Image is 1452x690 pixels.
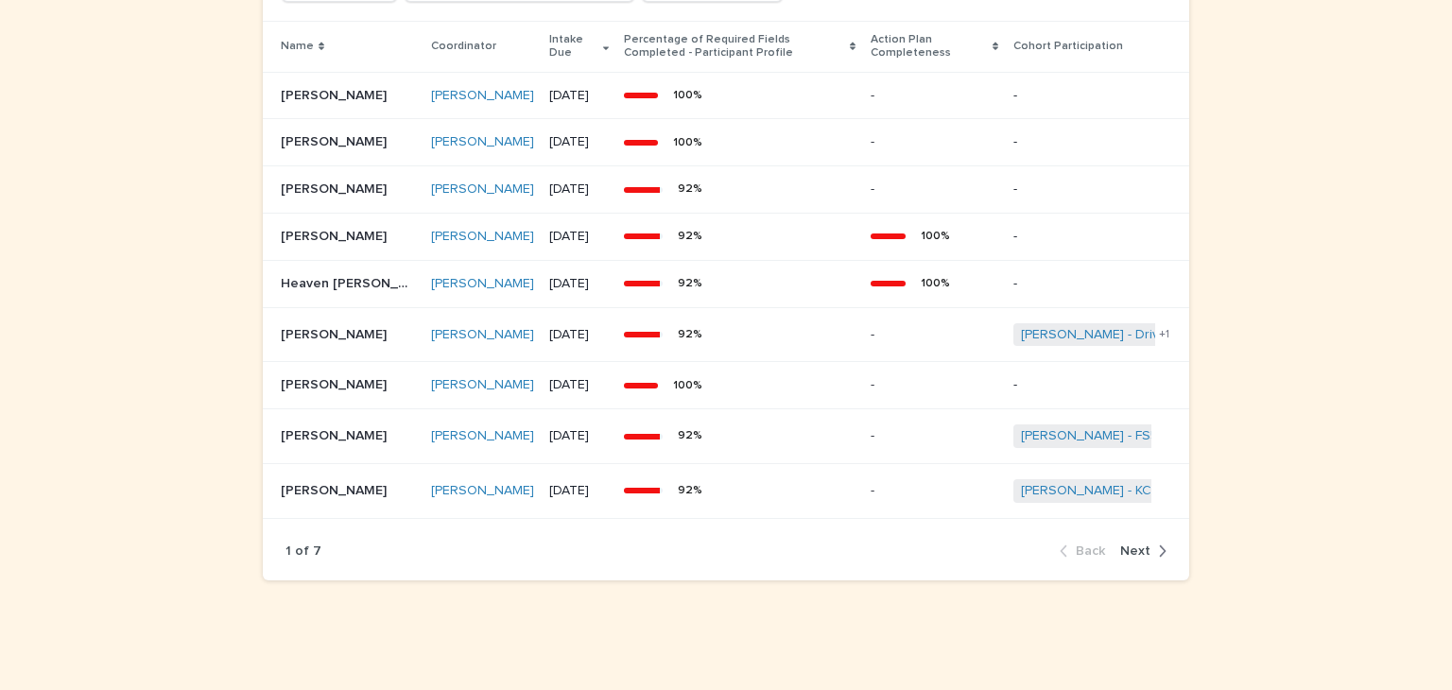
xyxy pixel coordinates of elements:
tr: [PERSON_NAME][PERSON_NAME] [PERSON_NAME] [DATE]100%-- - [263,362,1189,409]
tr: [PERSON_NAME][PERSON_NAME] [PERSON_NAME] [DATE]92%-- [PERSON_NAME] - FS5- [DATE] [263,409,1189,464]
p: Coordinator [431,36,496,57]
p: - [1013,276,1171,292]
a: [PERSON_NAME] - KCAD13- [DATE] [1021,483,1229,499]
p: - [871,130,878,150]
p: Cohort Participation [1013,36,1123,57]
p: - [1013,88,1171,104]
p: [PERSON_NAME] [281,225,390,245]
tr: [PERSON_NAME][PERSON_NAME] [PERSON_NAME] [DATE]92%-- [PERSON_NAME] - KCAD13- [DATE] [263,463,1189,518]
p: [DATE] [549,483,609,499]
p: - [871,323,878,343]
p: [PERSON_NAME] [281,130,390,150]
a: [PERSON_NAME] [431,483,534,499]
p: Intake Due [549,29,597,64]
p: 1 of 7 [285,543,321,560]
div: 100 % [921,277,950,290]
a: [PERSON_NAME] [431,377,534,393]
tr: [PERSON_NAME][PERSON_NAME] [PERSON_NAME] [DATE]100%-- - [263,119,1189,166]
span: Next [1120,544,1150,558]
div: 100 % [673,89,702,102]
p: - [871,479,878,499]
p: Yusuf Wele Karatu [281,424,390,444]
p: - [1013,181,1171,198]
a: [PERSON_NAME] - Driving Training- [1021,327,1233,343]
span: + 1 [1159,329,1169,340]
div: 92 % [678,182,702,196]
a: [PERSON_NAME] [431,276,534,292]
p: [DATE] [549,229,609,245]
div: 100 % [673,379,702,392]
p: - [871,84,878,104]
tr: Heaven [PERSON_NAME]Heaven [PERSON_NAME] [PERSON_NAME] [DATE]92%100%- [263,260,1189,307]
a: [PERSON_NAME] [431,88,534,104]
a: [PERSON_NAME] [431,181,534,198]
tr: [PERSON_NAME][PERSON_NAME] [PERSON_NAME] [DATE]92%100%- [263,213,1189,260]
p: - [871,373,878,393]
p: Name [281,36,314,57]
p: Action Plan Completeness [871,29,988,64]
p: [DATE] [549,377,609,393]
p: [PERSON_NAME] [281,373,390,393]
div: 92 % [678,277,702,290]
p: - [871,178,878,198]
div: 100 % [673,136,702,149]
a: [PERSON_NAME] [431,229,534,245]
button: Back [1060,543,1113,560]
div: 92 % [678,230,702,243]
p: Heaven Beaudry [281,272,420,292]
p: [DATE] [549,181,609,198]
span: Back [1076,544,1105,558]
tr: [PERSON_NAME][PERSON_NAME] [PERSON_NAME] [DATE]92%-- [PERSON_NAME] - Driving Training- +1 [263,307,1189,362]
p: [PERSON_NAME] [281,479,390,499]
p: - [871,424,878,444]
a: [PERSON_NAME] [431,134,534,150]
div: 92 % [678,484,702,497]
p: Percentage of Required Fields Completed - Participant Profile [624,29,845,64]
p: [PERSON_NAME] [281,84,390,104]
p: [DATE] [549,327,609,343]
button: Next [1113,543,1167,560]
p: - [1013,377,1171,393]
p: [PERSON_NAME] [281,323,390,343]
a: [PERSON_NAME] [431,428,534,444]
p: [PERSON_NAME] [281,178,390,198]
p: [DATE] [549,428,609,444]
div: 100 % [921,230,950,243]
div: 92 % [678,429,702,442]
p: - [1013,229,1171,245]
p: - [1013,134,1171,150]
div: 92 % [678,328,702,341]
p: [DATE] [549,88,609,104]
a: [PERSON_NAME] [431,327,534,343]
p: [DATE] [549,134,609,150]
p: [DATE] [549,276,609,292]
a: [PERSON_NAME] - FS5- [DATE] [1021,428,1205,444]
tr: [PERSON_NAME][PERSON_NAME] [PERSON_NAME] [DATE]92%-- - [263,166,1189,214]
tr: [PERSON_NAME][PERSON_NAME] [PERSON_NAME] [DATE]100%-- - [263,72,1189,119]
